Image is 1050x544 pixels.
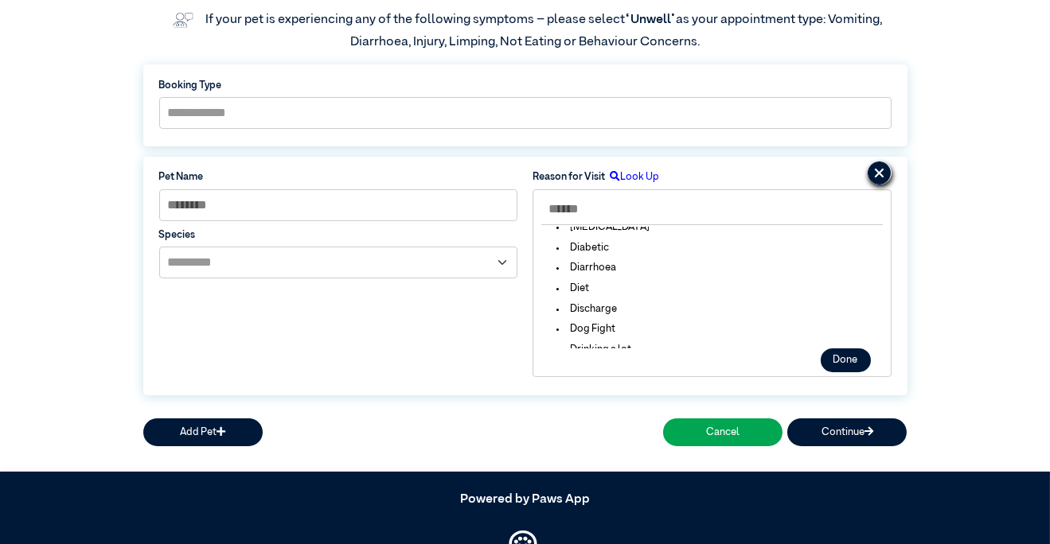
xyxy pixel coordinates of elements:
span: “Unwell” [625,14,676,26]
li: Diarrhoea [546,260,626,275]
img: vet [168,7,198,33]
h5: Powered by Paws App [143,492,908,507]
label: Pet Name [159,169,517,185]
button: Done [821,348,871,372]
label: Species [159,227,517,243]
li: Dog Fight [546,321,625,336]
li: Diet [546,281,599,296]
label: Booking Type [159,78,892,93]
li: Diabetic [546,240,619,255]
li: Drinking a lot [546,342,641,357]
button: Continue [787,418,907,446]
label: Reason for Visit [533,169,605,185]
button: Add Pet [143,418,263,446]
label: If your pet is experiencing any of the following symptoms – please select as your appointment typ... [205,14,884,49]
li: [MEDICAL_DATA] [546,220,659,235]
label: Look Up [605,169,659,185]
button: Cancel [663,418,783,446]
li: Discharge [546,301,626,317]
